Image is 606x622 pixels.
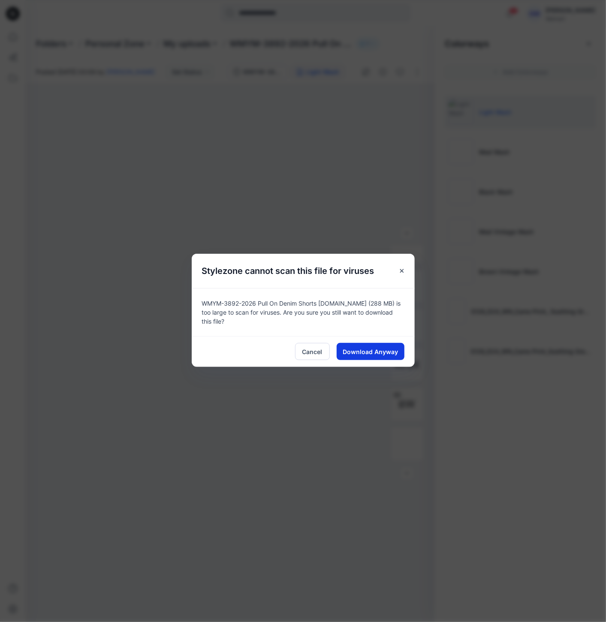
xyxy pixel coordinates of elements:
span: Cancel [302,347,323,356]
button: Close [394,263,410,279]
button: Cancel [295,343,330,360]
span: Download Anyway [343,347,398,356]
h5: Stylezone cannot scan this file for viruses [192,254,385,288]
div: WMYM-3892-2026 Pull On Denim Shorts [DOMAIN_NAME] (288 MB) is too large to scan for viruses. Are ... [192,288,415,336]
button: Download Anyway [337,343,404,360]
